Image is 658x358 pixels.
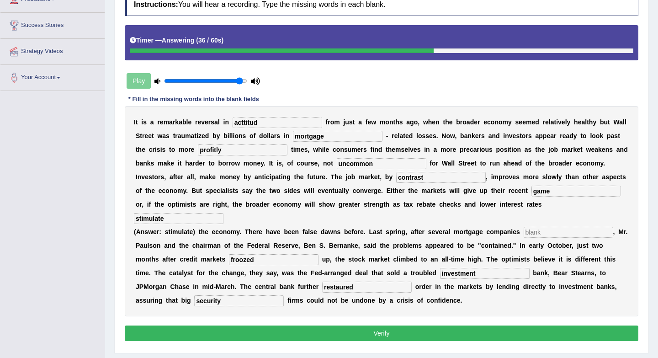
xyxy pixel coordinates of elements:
[547,132,550,139] b: e
[322,146,324,153] b: i
[470,118,474,126] b: d
[394,132,398,139] b: e
[175,118,179,126] b: k
[196,37,198,44] b: (
[150,118,154,126] b: a
[231,132,233,139] b: l
[293,131,382,142] input: blank
[554,132,556,139] b: r
[433,132,436,139] b: s
[143,118,147,126] b: s
[614,118,620,126] b: W
[155,146,157,153] b: i
[334,118,340,126] b: m
[293,146,295,153] b: i
[423,118,428,126] b: w
[513,146,517,153] b: o
[157,118,159,126] b: r
[537,146,541,153] b: h
[392,146,395,153] b: e
[545,118,549,126] b: e
[485,146,489,153] b: u
[182,118,186,126] b: b
[433,146,437,153] b: a
[198,144,287,155] input: blank
[214,118,218,126] b: a
[618,132,620,139] b: t
[487,118,491,126] b: c
[525,146,528,153] b: a
[205,132,209,139] b: d
[134,0,178,8] b: Instructions:
[473,146,477,153] b: a
[197,118,201,126] b: e
[195,118,197,126] b: r
[198,132,202,139] b: z
[478,118,480,126] b: r
[186,118,188,126] b: l
[171,146,175,153] b: o
[499,118,503,126] b: o
[202,132,205,139] b: e
[388,146,392,153] b: h
[424,146,426,153] b: i
[395,118,399,126] b: h
[322,282,412,293] input: blank
[136,118,138,126] b: t
[267,132,269,139] b: l
[614,132,618,139] b: s
[611,132,615,139] b: a
[503,132,505,139] b: i
[414,118,418,126] b: o
[330,118,334,126] b: o
[336,146,340,153] b: o
[481,146,485,153] b: o
[169,146,171,153] b: t
[464,146,466,153] b: r
[436,132,438,139] b: .
[445,118,449,126] b: h
[233,117,322,128] input: blank
[543,118,545,126] b: r
[406,118,410,126] b: a
[414,146,417,153] b: e
[223,132,228,139] b: b
[191,146,195,153] b: e
[472,132,475,139] b: k
[467,118,470,126] b: a
[475,132,479,139] b: e
[271,132,274,139] b: a
[519,118,522,126] b: e
[212,132,217,139] b: b
[503,118,508,126] b: m
[328,118,330,126] b: r
[562,118,565,126] b: e
[522,118,526,126] b: e
[276,132,280,139] b: s
[160,146,162,153] b: i
[162,37,195,44] b: Answering
[0,65,105,88] a: Your Account
[554,118,556,126] b: t
[166,132,170,139] b: s
[218,118,220,126] b: l
[173,118,175,126] b: r
[416,132,418,139] b: l
[525,132,528,139] b: r
[269,132,271,139] b: l
[395,146,401,153] b: m
[301,146,304,153] b: e
[524,227,613,238] input: blank
[398,132,400,139] b: l
[196,132,198,139] b: i
[513,132,516,139] b: e
[565,118,567,126] b: l
[428,118,432,126] b: h
[467,132,472,139] b: n
[509,132,513,139] b: v
[466,146,470,153] b: e
[600,132,603,139] b: k
[404,146,408,153] b: e
[418,118,419,126] b: ,
[295,146,301,153] b: m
